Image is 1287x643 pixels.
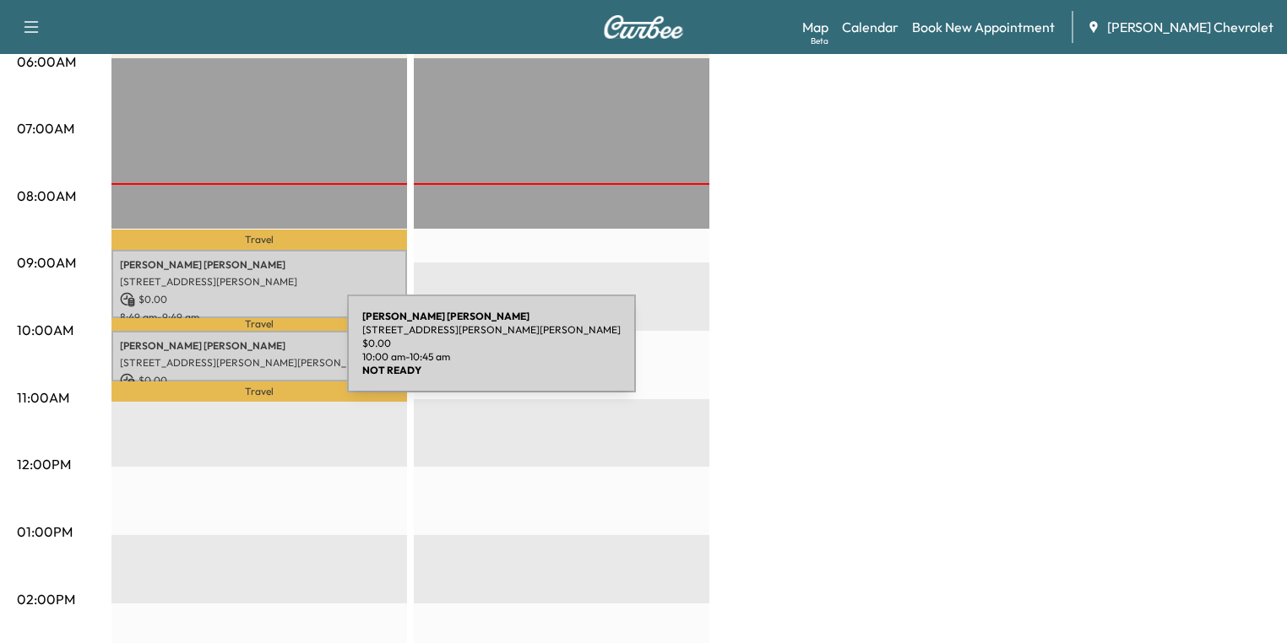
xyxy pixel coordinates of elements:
p: $ 0.00 [120,292,399,307]
p: $ 0.00 [362,337,621,350]
p: Travel [111,318,407,331]
p: Travel [111,381,407,402]
p: 01:00PM [17,521,73,542]
p: [PERSON_NAME] [PERSON_NAME] [120,258,399,272]
p: 10:00AM [17,320,73,340]
p: 09:00AM [17,252,76,273]
p: 02:00PM [17,589,75,609]
span: [PERSON_NAME] Chevrolet [1107,17,1273,37]
p: [PERSON_NAME] [PERSON_NAME] [120,339,399,353]
p: 8:49 am - 9:49 am [120,311,399,324]
p: $ 0.00 [120,373,399,388]
img: Curbee Logo [603,15,684,39]
p: [STREET_ADDRESS][PERSON_NAME] [120,275,399,289]
p: 08:00AM [17,186,76,206]
p: 06:00AM [17,51,76,72]
a: MapBeta [802,17,828,37]
a: Book New Appointment [912,17,1055,37]
p: 11:00AM [17,387,69,408]
p: 10:00 am - 10:45 am [362,350,621,364]
p: Travel [111,230,407,250]
a: Calendar [842,17,899,37]
p: 12:00PM [17,454,71,474]
p: [STREET_ADDRESS][PERSON_NAME][PERSON_NAME] [120,356,399,370]
div: Beta [811,35,828,47]
b: NOT READY [362,364,421,376]
b: [PERSON_NAME] [PERSON_NAME] [362,310,529,322]
p: [STREET_ADDRESS][PERSON_NAME][PERSON_NAME] [362,323,621,337]
p: 07:00AM [17,118,74,138]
